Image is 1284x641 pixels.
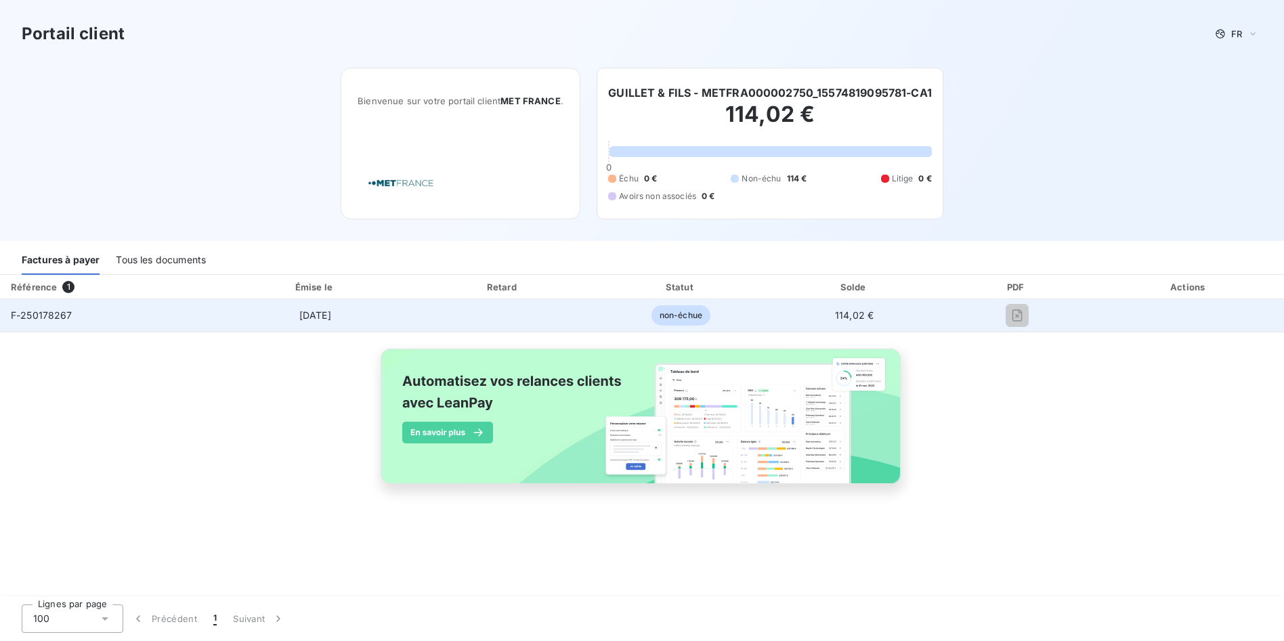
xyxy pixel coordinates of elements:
[11,282,57,292] div: Référence
[22,246,100,275] div: Factures à payer
[644,173,657,185] span: 0 €
[62,281,74,293] span: 1
[368,340,916,507] img: banner
[225,604,293,633] button: Suivant
[220,280,410,294] div: Émise le
[702,190,714,202] span: 0 €
[771,280,937,294] div: Solde
[22,22,125,46] h3: Portail client
[835,309,874,321] span: 114,02 €
[1231,28,1242,39] span: FR
[651,305,710,326] span: non-échue
[787,173,807,185] span: 114 €
[619,190,696,202] span: Avoirs non associés
[619,173,639,185] span: Échu
[892,173,914,185] span: Litige
[213,612,217,625] span: 1
[943,280,1091,294] div: PDF
[500,95,561,106] span: MET FRANCE
[33,612,49,625] span: 100
[123,604,205,633] button: Précédent
[596,280,766,294] div: Statut
[116,246,206,275] div: Tous les documents
[358,95,563,106] span: Bienvenue sur votre portail client .
[11,309,72,321] span: F-250178267
[416,280,591,294] div: Retard
[205,604,225,633] button: 1
[1096,280,1281,294] div: Actions
[608,101,932,141] h2: 114,02 €
[918,173,931,185] span: 0 €
[299,309,331,321] span: [DATE]
[358,164,444,202] img: Company logo
[606,162,612,173] span: 0
[608,85,932,101] h6: GUILLET & FILS - METFRA000002750_15574819095781-CA1
[742,173,781,185] span: Non-échu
